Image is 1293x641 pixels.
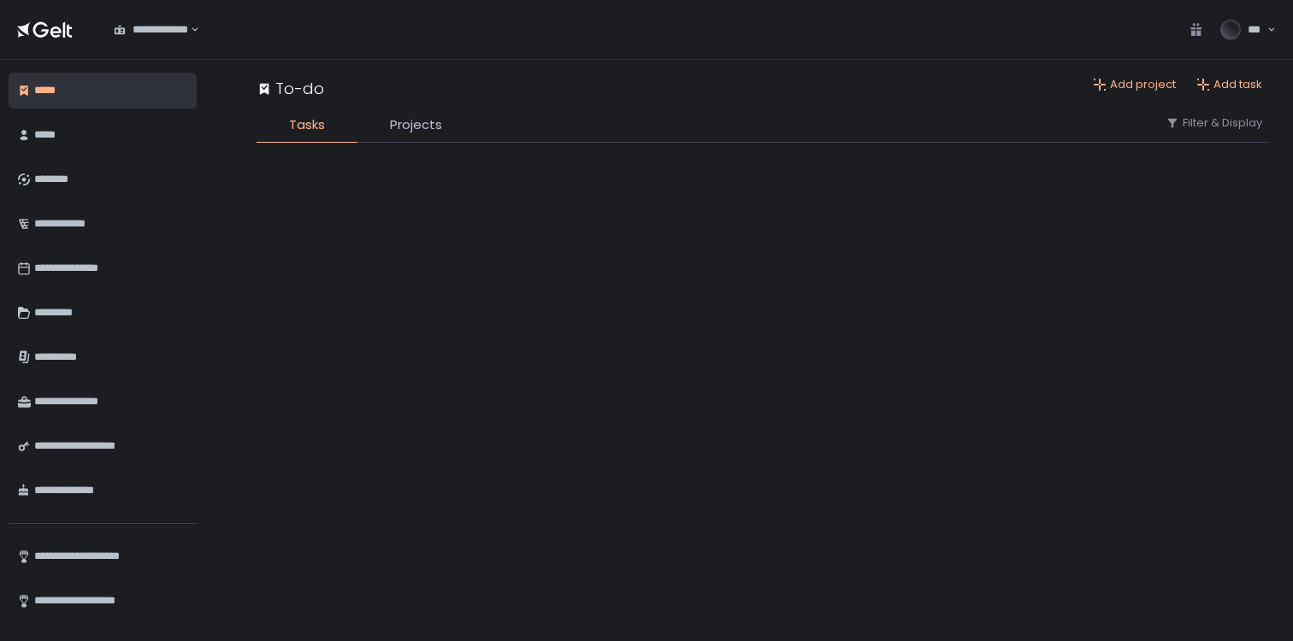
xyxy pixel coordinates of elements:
input: Search for option [188,21,189,38]
button: Add project [1093,77,1176,92]
div: Search for option [103,12,199,48]
span: Tasks [289,115,325,135]
button: Add task [1196,77,1262,92]
span: Projects [390,115,442,135]
button: Filter & Display [1166,115,1262,131]
div: To-do [257,77,324,100]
